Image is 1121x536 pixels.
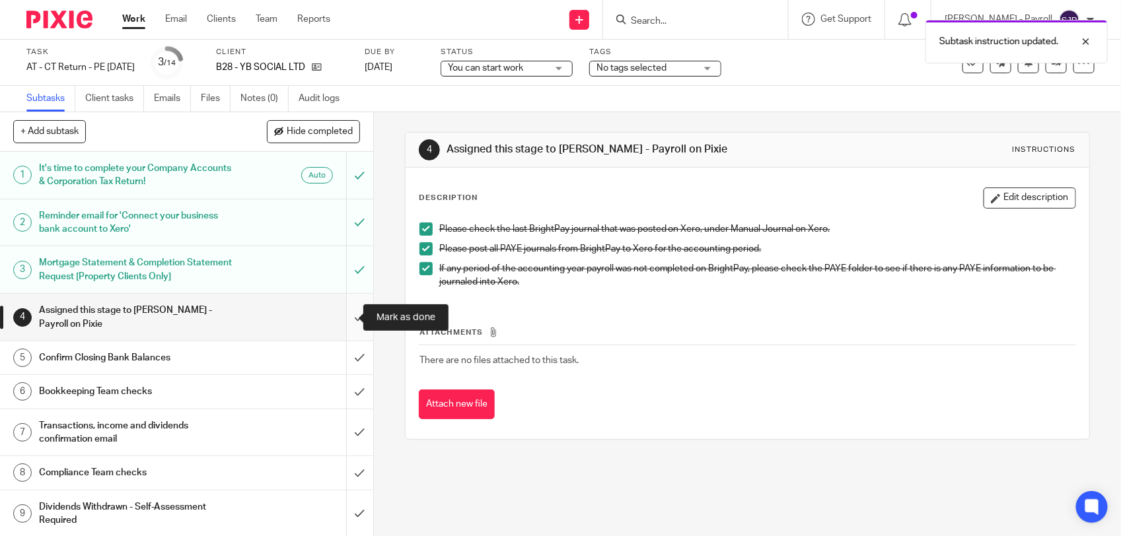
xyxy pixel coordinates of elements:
[164,59,176,67] small: /14
[365,63,392,72] span: [DATE]
[26,11,92,28] img: Pixie
[419,389,495,419] button: Attach new file
[39,497,235,531] h1: Dividends Withdrawn - Self-Assessment Required
[13,120,86,143] button: + Add subtask
[39,158,235,192] h1: It's time to complete your Company Accounts & Corporation Tax Return!
[419,356,579,365] span: There are no files attached to this task.
[13,423,32,442] div: 7
[26,61,135,74] div: AT - CT Return - PE 31-07-2025
[13,382,32,401] div: 6
[39,416,235,450] h1: Transactions, income and dividends confirmation email
[13,308,32,327] div: 4
[297,13,330,26] a: Reports
[267,120,360,143] button: Hide completed
[159,55,176,70] div: 3
[256,13,277,26] a: Team
[365,47,424,57] label: Due by
[299,86,349,112] a: Audit logs
[1059,9,1080,30] img: svg%3E
[13,349,32,367] div: 5
[439,242,1075,255] p: Please post all PAYE journals from BrightPay to Xero for the accounting period.
[439,262,1075,289] p: If any period of the accounting year payroll was not completed on BrightPay, please check the PAY...
[39,463,235,483] h1: Compliance Team checks
[419,193,478,203] p: Description
[39,206,235,240] h1: Reminder email for 'Connect your business bank account to Xero'
[13,166,32,184] div: 1
[13,504,32,523] div: 9
[13,213,32,232] div: 2
[39,253,235,286] h1: Mortgage Statement & Completion Statement Request [Property Clients Only]
[597,63,667,73] span: No tags selected
[240,86,289,112] a: Notes (0)
[419,329,483,336] span: Attachments
[439,222,1075,236] p: Please check the last BrightPay journal that was posted on Xero, under Manual Journal on Xero.
[122,13,145,26] a: Work
[39,300,235,334] h1: Assigned this stage to [PERSON_NAME] - Payroll on Pixie
[39,382,235,401] h1: Bookkeeping Team checks
[419,139,440,160] div: 4
[26,47,135,57] label: Task
[216,61,305,74] p: B28 - YB SOCIAL LTD
[39,348,235,368] h1: Confirm Closing Bank Balances
[207,13,236,26] a: Clients
[441,47,573,57] label: Status
[26,61,135,74] div: AT - CT Return - PE [DATE]
[287,127,353,137] span: Hide completed
[85,86,144,112] a: Client tasks
[154,86,191,112] a: Emails
[13,463,32,482] div: 8
[939,35,1058,48] p: Subtask instruction updated.
[165,13,187,26] a: Email
[448,63,523,73] span: You can start work
[13,261,32,279] div: 3
[201,86,231,112] a: Files
[984,187,1076,209] button: Edit description
[447,143,776,156] h1: Assigned this stage to [PERSON_NAME] - Payroll on Pixie
[301,167,333,184] div: Auto
[26,86,75,112] a: Subtasks
[1013,145,1076,155] div: Instructions
[216,47,348,57] label: Client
